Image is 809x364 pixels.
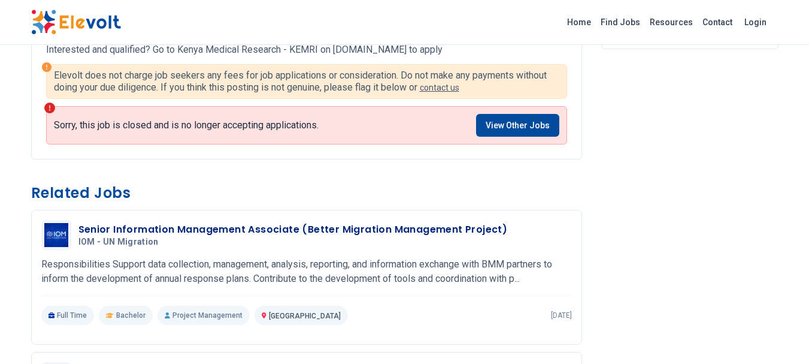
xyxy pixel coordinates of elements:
img: IOM - UN Migration [44,223,68,247]
p: Interested and qualified? Go to Kenya Medical Research - KEMRI on [DOMAIN_NAME] to apply [46,43,567,57]
a: Resources [645,13,698,32]
p: [DATE] [551,311,572,320]
img: Elevolt [31,10,121,35]
a: contact us [420,83,459,92]
h3: Related Jobs [31,183,582,203]
p: Sorry, this job is closed and is no longer accepting applications. [54,119,319,131]
a: Contact [698,13,737,32]
p: Responsibilities Support data collection, management, analysis, reporting, and information exchan... [41,257,572,286]
a: Home [562,13,596,32]
span: IOM - UN Migration [78,237,159,248]
a: View Other Jobs [476,114,559,137]
span: Bachelor [116,311,146,320]
a: Login [737,10,774,34]
iframe: Chat Widget [749,306,809,364]
p: Project Management [157,306,250,325]
a: IOM - UN MigrationSenior Information Management Associate (Better Migration Management Project)IO... [41,220,572,325]
p: Full Time [41,306,95,325]
h3: Senior Information Management Associate (Better Migration Management Project) [78,222,508,237]
p: Elevolt does not charge job seekers any fees for job applications or consideration. Do not make a... [54,70,559,94]
span: [GEOGRAPHIC_DATA] [269,312,341,320]
a: Find Jobs [596,13,645,32]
